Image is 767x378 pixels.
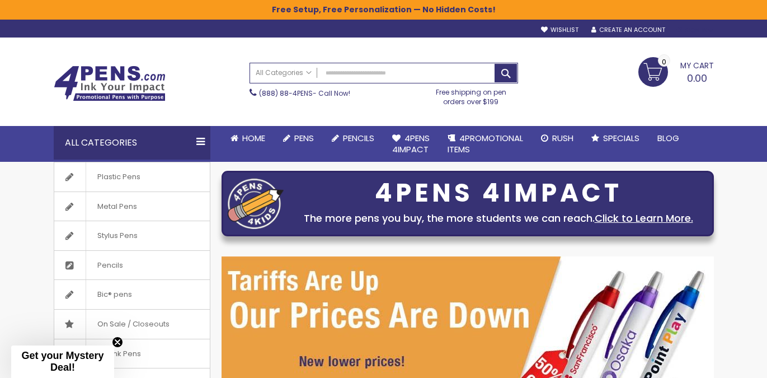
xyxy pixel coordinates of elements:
span: Specials [603,132,639,144]
img: four_pen_logo.png [228,178,284,229]
a: On Sale / Closeouts [54,310,210,339]
span: Home [242,132,265,144]
button: Close teaser [112,337,123,348]
img: 4Pens Custom Pens and Promotional Products [54,66,166,101]
a: Gel Ink Pens [54,339,210,368]
span: - Call Now! [259,88,350,98]
a: Rush [532,126,582,151]
a: 4Pens4impact [383,126,439,162]
a: Create an Account [591,26,665,34]
a: Pencils [323,126,383,151]
div: Free shipping on pen orders over $199 [424,83,518,106]
span: On Sale / Closeouts [86,310,181,339]
div: Get your Mystery Deal!Close teaser [11,346,114,378]
a: Metal Pens [54,192,210,221]
a: Bic® pens [54,280,210,309]
span: Stylus Pens [86,221,149,250]
span: 0 [662,57,666,67]
a: (888) 88-4PENS [259,88,313,98]
span: 4Pens 4impact [392,132,430,155]
a: All Categories [250,63,317,82]
a: Home [222,126,274,151]
span: All Categories [256,68,312,77]
a: 0.00 0 [638,57,714,85]
span: 4PROMOTIONAL ITEMS [448,132,523,155]
div: 4PENS 4IMPACT [289,181,708,205]
span: Plastic Pens [86,162,152,192]
a: Plastic Pens [54,162,210,192]
span: Bic® pens [86,280,143,309]
span: Blog [657,132,679,144]
span: Get your Mystery Deal! [21,350,103,373]
a: 4PROMOTIONALITEMS [439,126,532,162]
a: Stylus Pens [54,221,210,250]
span: Pencils [86,251,134,280]
span: Gel Ink Pens [86,339,152,368]
a: Blog [648,126,688,151]
span: Metal Pens [86,192,148,221]
span: 0.00 [687,71,707,85]
a: Pens [274,126,323,151]
span: Pens [294,132,314,144]
iframe: Google Customer Reviews [675,348,767,378]
div: Sign In [676,26,713,35]
a: Wishlist [541,26,578,34]
a: Pencils [54,251,210,280]
span: Rush [552,132,573,144]
div: All Categories [54,126,210,160]
a: Specials [582,126,648,151]
div: The more pens you buy, the more students we can reach. [289,211,708,226]
span: Pencils [343,132,374,144]
a: Click to Learn More. [595,211,693,225]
